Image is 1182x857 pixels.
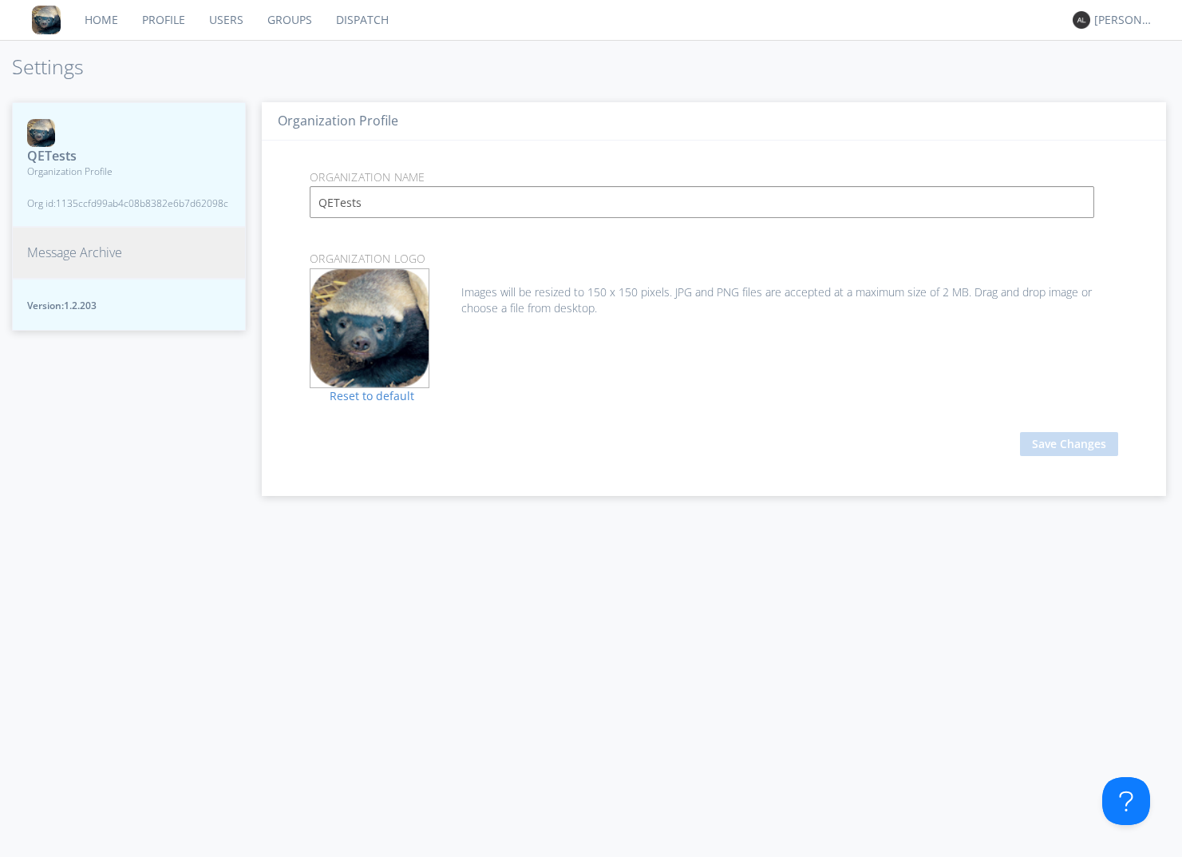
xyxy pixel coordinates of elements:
span: Org id: 1135ccfd99ab4c08b8382e6b7d62098c [27,196,228,210]
span: Version: 1.2.203 [27,299,231,312]
div: Images will be resized to 150 x 150 pixels. JPG and PNG files are accepted at a maximum size of 2... [310,268,1118,316]
input: Enter Organization Name [310,186,1093,218]
h3: Organization Profile [278,114,1150,129]
div: [PERSON_NAME] [1094,12,1154,28]
a: Reset to default [310,388,414,403]
span: QETests [27,147,228,165]
button: Message Archive [12,227,246,279]
span: Organization Profile [27,165,228,178]
img: 8ff700cf5bab4eb8a436322861af2272 [27,119,55,147]
img: 8ff700cf5bab4eb8a436322861af2272 [32,6,61,34]
p: Organization Logo [298,250,1130,268]
p: Organization Name [298,169,1130,186]
button: QETestsOrganization ProfileOrg id:1135ccfd99ab4c08b8382e6b7d62098c [12,102,246,228]
img: 373638.png [1073,11,1090,29]
img: 8ff700cf5bab4eb8a436322861af2272 [310,269,429,387]
button: Save Changes [1020,432,1118,456]
button: Version:1.2.203 [12,279,246,331]
iframe: Toggle Customer Support [1102,777,1150,825]
span: Message Archive [27,244,122,262]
